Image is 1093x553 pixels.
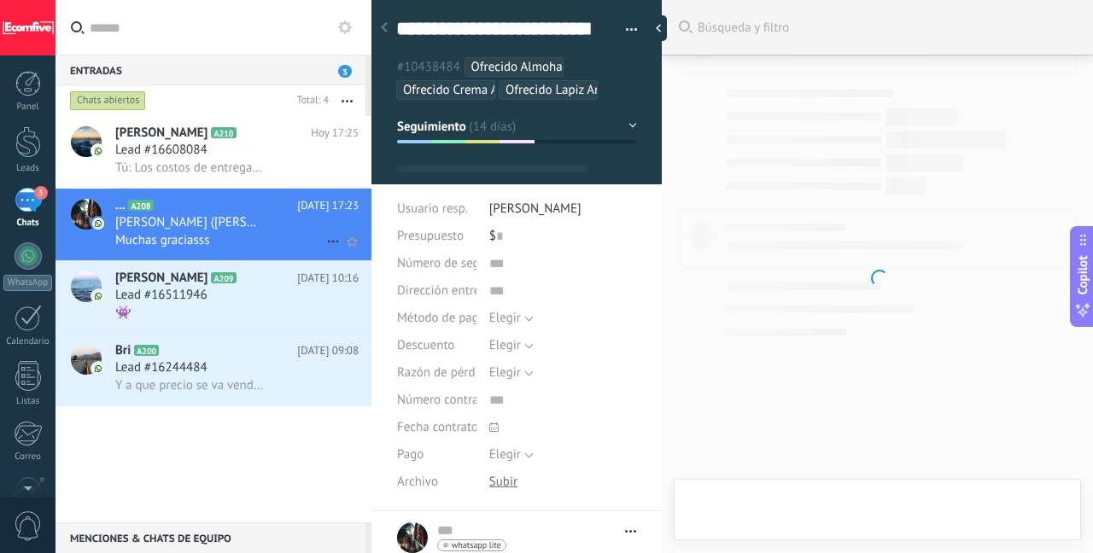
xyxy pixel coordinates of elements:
[397,421,478,434] span: Fecha contrato
[115,160,265,176] span: Tú: Los costos de entrega te salen en la plataforma segun la transportadora que elijas
[397,284,494,297] span: Dirección entrega
[3,451,53,463] div: Correo
[211,272,236,283] span: A209
[397,475,438,488] span: Archivo
[489,201,582,217] span: [PERSON_NAME]
[397,448,424,461] span: Pago
[506,82,656,98] span: Ofrecido Lapiz Antiverrugas
[489,223,637,250] div: $
[397,387,476,414] div: Número contrato
[397,228,464,244] span: Presupuesto
[56,55,365,85] div: Entradas
[403,82,560,98] span: Ofrecido Crema Antiverrugas
[311,125,359,142] span: Hoy 17:25
[397,393,489,406] span: Número contrato
[397,305,476,332] div: Método de pago
[489,364,521,381] span: Elegir
[397,223,476,250] div: Presupuesto
[297,197,359,214] span: [DATE] 17:23
[489,332,534,359] button: Elegir
[290,92,329,109] div: Total: 4
[297,342,359,359] span: [DATE] 09:08
[489,337,521,353] span: Elegir
[397,332,476,359] div: Descuento
[397,250,476,277] div: Número de seguimiento
[489,359,534,387] button: Elegir
[92,363,104,375] img: icon
[397,366,492,379] span: Razón de pérdida
[471,59,631,75] span: Ofrecido Almohada de Cuello
[128,200,153,211] span: A208
[3,218,53,229] div: Chats
[397,414,476,441] div: Fecha contrato
[3,275,52,291] div: WhatsApp
[3,336,53,347] div: Calendario
[650,15,667,41] div: Ocultar
[115,377,265,393] span: Y a que precio se va vender por dropi
[489,446,521,463] span: Elegir
[115,342,131,359] span: Bri
[698,20,1076,36] span: Búsqueda y filtro
[92,218,104,230] img: icon
[397,59,460,75] span: #10438484
[115,287,207,304] span: Lead #16511946
[34,186,48,200] span: 3
[56,261,371,333] a: avataricon[PERSON_NAME]A209[DATE] 10:16Lead #16511946👾
[329,85,365,116] button: Más
[452,541,501,550] span: whatsapp lite
[297,270,359,287] span: [DATE] 10:16
[134,345,159,356] span: A200
[3,163,53,174] div: Leads
[70,90,146,111] div: Chats abiertos
[115,142,207,159] span: Lead #16608084
[115,214,265,231] span: [PERSON_NAME] ([PERSON_NAME])
[56,522,365,553] div: Menciones & Chats de equipo
[397,339,454,352] span: Descuento
[56,116,371,188] a: avataricon[PERSON_NAME]A210Hoy 17:25Lead #16608084Tú: Los costos de entrega te salen en la plataf...
[1074,256,1091,295] span: Copilot
[397,359,476,387] div: Razón de pérdida
[397,469,476,496] div: Archivo
[397,441,476,469] div: Pago
[115,197,125,214] span: ...
[115,232,209,248] span: Muchas graciasss
[338,65,352,78] span: 3
[115,125,207,142] span: [PERSON_NAME]
[397,201,468,217] span: Usuario resp.
[397,311,486,324] span: Método de pago
[397,257,529,270] span: Número de seguimiento
[489,441,534,469] button: Elegir
[115,305,132,321] span: 👾
[489,310,521,326] span: Elegir
[92,145,104,157] img: icon
[115,359,207,376] span: Lead #16244484
[397,277,476,305] div: Dirección entrega
[3,102,53,113] div: Panel
[3,396,53,407] div: Listas
[56,334,371,405] a: avatariconBriA200[DATE] 09:08Lead #16244484Y a que precio se va vender por dropi
[397,195,476,223] div: Usuario resp.
[211,127,236,138] span: A210
[92,290,104,302] img: icon
[56,189,371,260] a: avataricon...A208[DATE] 17:23[PERSON_NAME] ([PERSON_NAME])Muchas graciasss
[115,270,207,287] span: [PERSON_NAME]
[489,305,534,332] button: Elegir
